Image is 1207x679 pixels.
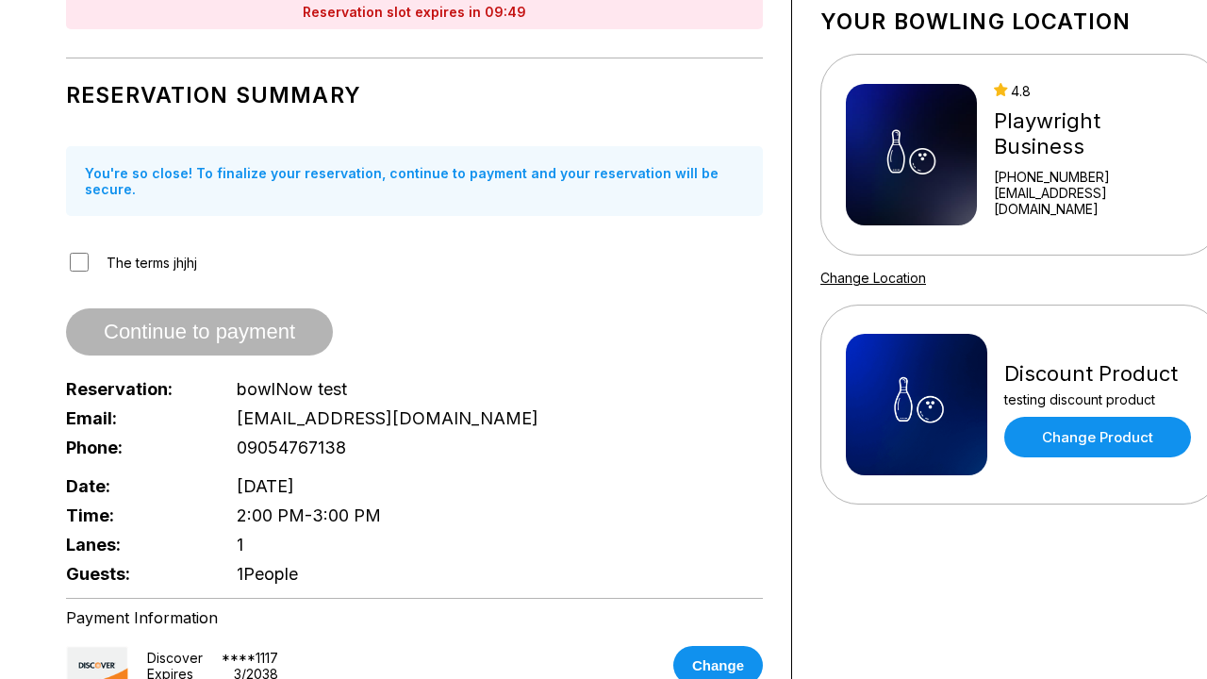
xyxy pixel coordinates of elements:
[846,84,977,225] img: Playwright Business
[107,255,197,271] label: The terms jhjhj
[66,408,206,428] span: Email:
[994,185,1196,217] a: [EMAIL_ADDRESS][DOMAIN_NAME]
[994,83,1196,99] div: 4.8
[237,408,538,428] span: [EMAIL_ADDRESS][DOMAIN_NAME]
[66,535,206,555] span: Lanes:
[1004,361,1191,387] div: Discount Product
[237,535,243,555] span: 1
[66,438,206,457] span: Phone:
[237,505,381,525] span: 2:00 PM - 3:00 PM
[237,438,346,457] span: 09054767138
[66,608,763,627] div: Payment Information
[846,334,987,475] img: Discount Product
[66,146,763,216] div: You're so close! To finalize your reservation, continue to payment and your reservation will be s...
[1004,391,1191,407] div: testing discount product
[237,476,294,496] span: [DATE]
[66,564,206,584] span: Guests:
[237,379,347,399] span: bowlNow test
[66,505,206,525] span: Time:
[1004,417,1191,457] a: Change Product
[66,476,206,496] span: Date:
[66,82,763,108] h1: Reservation Summary
[820,270,926,286] a: Change Location
[994,169,1196,185] div: [PHONE_NUMBER]
[994,108,1196,159] div: Playwright Business
[66,379,206,399] span: Reservation:
[147,650,203,666] div: discover
[237,564,298,584] span: 1 People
